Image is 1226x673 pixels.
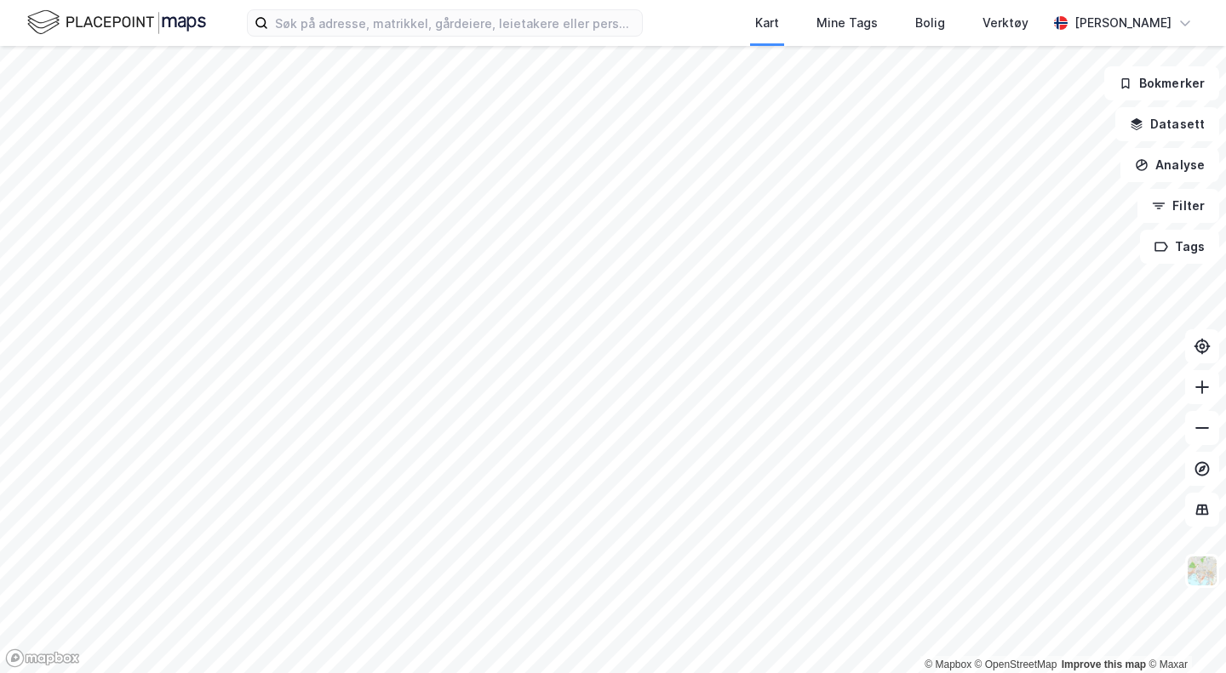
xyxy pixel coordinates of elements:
[975,659,1057,670] a: OpenStreetMap
[1062,659,1146,670] a: Improve this map
[5,648,80,668] a: Mapbox homepage
[983,13,1028,33] div: Verktøy
[1120,148,1219,182] button: Analyse
[1104,66,1219,100] button: Bokmerker
[268,10,642,36] input: Søk på adresse, matrikkel, gårdeiere, leietakere eller personer
[1141,591,1226,673] iframe: Chat Widget
[27,8,206,37] img: logo.f888ab2527a4732fd821a326f86c7f29.svg
[925,659,971,670] a: Mapbox
[1186,555,1218,587] img: Z
[1074,13,1172,33] div: [PERSON_NAME]
[816,13,878,33] div: Mine Tags
[1141,591,1226,673] div: Kontrollprogram for chat
[1137,189,1219,223] button: Filter
[1115,107,1219,141] button: Datasett
[1140,230,1219,264] button: Tags
[755,13,779,33] div: Kart
[915,13,945,33] div: Bolig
